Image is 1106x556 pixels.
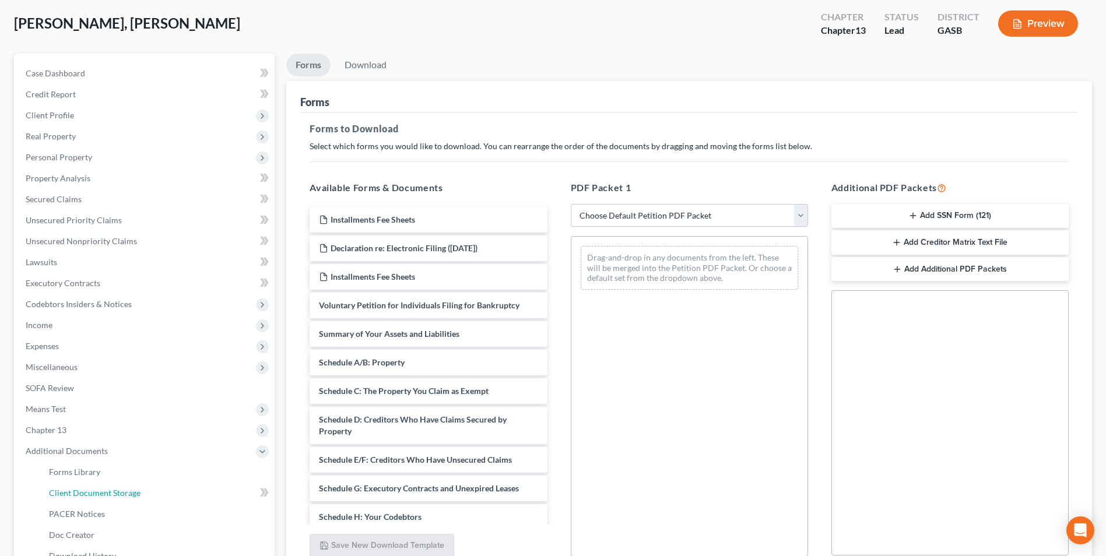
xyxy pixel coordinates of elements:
a: Credit Report [16,84,275,105]
span: Schedule D: Creditors Who Have Claims Secured by Property [319,414,507,436]
h5: Forms to Download [310,122,1069,136]
span: Personal Property [26,152,92,162]
span: Property Analysis [26,173,90,183]
span: Client Document Storage [49,488,141,498]
span: Income [26,320,52,330]
button: Preview [998,10,1078,37]
span: Codebtors Insiders & Notices [26,299,132,309]
div: GASB [938,24,979,37]
a: Secured Claims [16,189,275,210]
span: Schedule G: Executory Contracts and Unexpired Leases [319,483,519,493]
span: Schedule H: Your Codebtors [319,512,422,522]
span: Schedule C: The Property You Claim as Exempt [319,386,489,396]
div: Forms [300,95,329,109]
span: Summary of Your Assets and Liabilities [319,329,459,339]
a: SOFA Review [16,378,275,399]
a: Doc Creator [40,525,275,546]
p: Select which forms you would like to download. You can rearrange the order of the documents by dr... [310,140,1069,152]
a: Lawsuits [16,252,275,273]
div: Status [884,10,919,24]
a: Download [335,54,396,76]
h5: Additional PDF Packets [831,181,1069,195]
span: Unsecured Nonpriority Claims [26,236,137,246]
span: Voluntary Petition for Individuals Filing for Bankruptcy [319,300,519,310]
a: Unsecured Priority Claims [16,210,275,231]
span: Expenses [26,341,59,351]
span: Secured Claims [26,194,82,204]
div: Chapter [821,24,866,37]
span: Forms Library [49,467,100,477]
h5: Available Forms & Documents [310,181,547,195]
span: Means Test [26,404,66,414]
span: Executory Contracts [26,278,100,288]
span: Unsecured Priority Claims [26,215,122,225]
span: Credit Report [26,89,76,99]
a: Property Analysis [16,168,275,189]
a: Forms [286,54,331,76]
button: Add Creditor Matrix Text File [831,230,1069,255]
span: Client Profile [26,110,74,120]
div: District [938,10,979,24]
button: Add Additional PDF Packets [831,257,1069,281]
span: Declaration re: Electronic Filing ([DATE]) [331,243,477,253]
div: Open Intercom Messenger [1066,516,1094,544]
span: [PERSON_NAME], [PERSON_NAME] [14,15,240,31]
span: Installments Fee Sheets [331,214,415,224]
div: Drag-and-drop in any documents from the left. These will be merged into the Petition PDF Packet. ... [581,246,798,290]
a: Unsecured Nonpriority Claims [16,231,275,252]
a: Executory Contracts [16,273,275,294]
span: SOFA Review [26,383,74,393]
span: PACER Notices [49,509,105,519]
span: Doc Creator [49,530,94,540]
span: Schedule A/B: Property [319,357,405,367]
span: Schedule E/F: Creditors Who Have Unsecured Claims [319,455,512,464]
span: Miscellaneous [26,362,78,372]
span: Installments Fee Sheets [331,272,415,281]
a: Client Document Storage [40,483,275,504]
span: Chapter 13 [26,425,66,435]
div: Lead [884,24,919,37]
a: Forms Library [40,462,275,483]
a: Case Dashboard [16,63,275,84]
span: Lawsuits [26,257,57,267]
h5: PDF Packet 1 [571,181,808,195]
a: PACER Notices [40,504,275,525]
button: Add SSN Form (121) [831,204,1069,228]
span: 13 [855,24,866,36]
span: Case Dashboard [26,68,85,78]
span: Additional Documents [26,446,108,456]
div: Chapter [821,10,866,24]
span: Real Property [26,131,76,141]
